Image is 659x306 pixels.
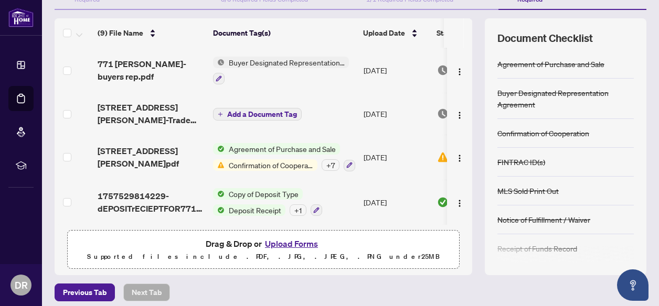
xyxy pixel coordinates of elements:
[98,101,205,126] span: [STREET_ADDRESS][PERSON_NAME]-Trade Sheet-Divy to Review.pdf
[218,112,223,117] span: plus
[213,57,225,68] img: Status Icon
[617,269,649,301] button: Open asap
[213,188,322,216] button: Status IconCopy of Deposit TypeStatus IconDeposit Receipt+1
[455,154,464,162] img: Logo
[497,156,545,168] div: FINTRAC ID(s)
[359,48,433,93] td: [DATE]
[213,159,225,171] img: Status Icon
[98,190,205,215] span: 1757529814229-dEPOSITrECIEPTFOR771DACK.pdf
[213,204,225,216] img: Status Icon
[437,196,449,208] img: Document Status
[497,31,593,46] span: Document Checklist
[451,62,468,79] button: Logo
[63,284,107,301] span: Previous Tab
[8,8,34,27] img: logo
[497,185,559,196] div: MLS Sold Print Out
[359,93,433,135] td: [DATE]
[455,68,464,76] img: Logo
[213,57,349,85] button: Status IconBuyer Designated Representation Agreement
[15,278,28,292] span: DR
[322,159,339,171] div: + 7
[359,18,432,48] th: Upload Date
[213,143,355,171] button: Status IconAgreement of Purchase and SaleStatus IconConfirmation of Cooperation+7
[74,250,453,263] p: Supported files include .PDF, .JPG, .JPEG, .PNG under 25 MB
[98,27,143,39] span: (9) File Name
[437,151,449,163] img: Document Status
[209,18,359,48] th: Document Tag(s)
[497,58,604,70] div: Agreement of Purchase and Sale
[262,237,321,250] button: Upload Forms
[93,18,209,48] th: (9) File Name
[437,27,458,39] span: Status
[68,231,459,269] span: Drag & Drop orUpload FormsSupported files include .PDF, .JPG, .JPEG, .PNG under25MB
[213,107,302,121] button: Add a Document Tag
[206,237,321,250] span: Drag & Drop or
[98,58,205,83] span: 771 [PERSON_NAME]- buyers rep.pdf
[213,143,225,155] img: Status Icon
[225,57,349,68] span: Buyer Designated Representation Agreement
[213,188,225,200] img: Status Icon
[363,27,405,39] span: Upload Date
[225,159,317,171] span: Confirmation of Cooperation
[55,283,115,301] button: Previous Tab
[451,105,468,122] button: Logo
[123,283,170,301] button: Next Tab
[359,135,433,180] td: [DATE]
[497,87,634,110] div: Buyer Designated Representation Agreement
[437,64,449,76] img: Document Status
[225,188,303,200] span: Copy of Deposit Type
[455,111,464,119] img: Logo
[451,149,468,166] button: Logo
[497,214,590,225] div: Notice of Fulfillment / Waiver
[98,145,205,170] span: [STREET_ADDRESS][PERSON_NAME]pdf
[213,108,302,121] button: Add a Document Tag
[437,108,449,119] img: Document Status
[225,204,285,216] span: Deposit Receipt
[497,127,589,139] div: Confirmation of Cooperation
[227,111,297,118] span: Add a Document Tag
[432,18,522,48] th: Status
[455,199,464,207] img: Logo
[290,204,306,216] div: + 1
[359,180,433,225] td: [DATE]
[225,143,340,155] span: Agreement of Purchase and Sale
[497,243,577,254] div: Receipt of Funds Record
[451,194,468,211] button: Logo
